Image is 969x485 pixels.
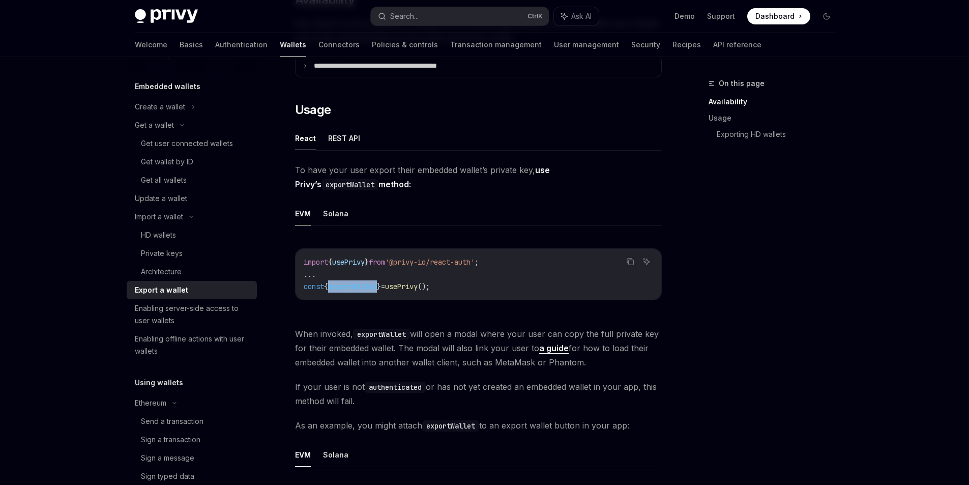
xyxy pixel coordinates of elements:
a: Sign a transaction [127,431,257,449]
a: Policies & controls [372,33,438,57]
a: Update a wallet [127,189,257,208]
div: Enabling offline actions with user wallets [135,333,251,357]
a: Authentication [215,33,268,57]
div: Sign a message [141,452,194,464]
code: authenticated [365,382,426,393]
a: Dashboard [747,8,810,24]
h5: Embedded wallets [135,80,200,93]
span: To have your user export their embedded wallet’s private key, [295,163,662,191]
div: Get all wallets [141,174,187,186]
span: const [304,282,324,291]
button: Toggle dark mode [818,8,835,24]
button: Search...CtrlK [371,7,549,25]
button: React [295,126,316,150]
span: Ctrl K [527,12,543,20]
div: Ethereum [135,397,166,409]
a: Availability [709,94,843,110]
div: Enabling server-side access to user wallets [135,302,251,327]
div: Update a wallet [135,192,187,205]
a: Enabling server-side access to user wallets [127,299,257,330]
button: EVM [295,202,311,225]
span: On this page [719,77,765,90]
a: Transaction management [450,33,542,57]
span: Usage [295,102,331,118]
code: exportWallet [422,420,479,432]
a: Enabling offline actions with user wallets [127,330,257,360]
a: Send a transaction [127,412,257,431]
span: (); [418,282,430,291]
div: Send a transaction [141,415,203,427]
div: HD wallets [141,229,176,241]
div: Architecture [141,266,182,278]
span: exportWallet [328,282,377,291]
span: Ask AI [571,11,592,21]
span: } [377,282,381,291]
span: usePrivy [385,282,418,291]
a: Architecture [127,263,257,281]
div: Private keys [141,247,183,260]
a: Connectors [318,33,360,57]
div: Get wallet by ID [141,156,193,168]
button: Ask AI [554,7,599,25]
button: Copy the contents from the code block [624,255,637,268]
span: ; [475,258,479,267]
span: Dashboard [755,11,795,21]
a: Wallets [280,33,306,57]
a: a guide [539,343,569,354]
a: Get user connected wallets [127,134,257,153]
div: Search... [390,10,419,22]
div: Get a wallet [135,119,174,131]
a: Security [631,33,660,57]
a: Get wallet by ID [127,153,257,171]
strong: use Privy’s method: [295,165,550,189]
img: dark logo [135,9,198,23]
span: { [328,258,332,267]
a: Get all wallets [127,171,257,189]
a: Support [707,11,735,21]
div: Sign a transaction [141,434,200,446]
a: Welcome [135,33,167,57]
a: Usage [709,110,843,126]
button: Solana [323,443,348,467]
button: REST API [328,126,360,150]
a: HD wallets [127,226,257,244]
div: Export a wallet [135,284,188,296]
span: As an example, you might attach to an export wallet button in your app: [295,418,662,433]
a: Sign a message [127,449,257,467]
a: API reference [713,33,761,57]
span: { [324,282,328,291]
span: usePrivy [332,258,365,267]
code: exportWallet [321,179,378,190]
a: User management [554,33,619,57]
h5: Using wallets [135,377,183,389]
a: Demo [674,11,695,21]
button: Ask AI [640,255,653,268]
span: When invoked, will open a modal where your user can copy the full private key for their embedded ... [295,327,662,369]
a: Recipes [672,33,701,57]
span: from [369,258,385,267]
div: Get user connected wallets [141,137,233,150]
span: import [304,258,328,267]
a: Export a wallet [127,281,257,299]
span: '@privy-io/react-auth' [385,258,475,267]
button: Solana [323,202,348,225]
button: EVM [295,443,311,467]
div: Create a wallet [135,101,185,113]
span: ... [304,270,316,279]
div: Sign typed data [141,470,194,482]
a: Private keys [127,244,257,263]
span: If your user is not or has not yet created an embedded wallet in your app, this method will fail. [295,380,662,408]
a: Basics [180,33,203,57]
span: } [365,258,369,267]
span: = [381,282,385,291]
div: Import a wallet [135,211,183,223]
code: exportWallet [353,329,410,340]
a: Exporting HD wallets [717,126,843,142]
